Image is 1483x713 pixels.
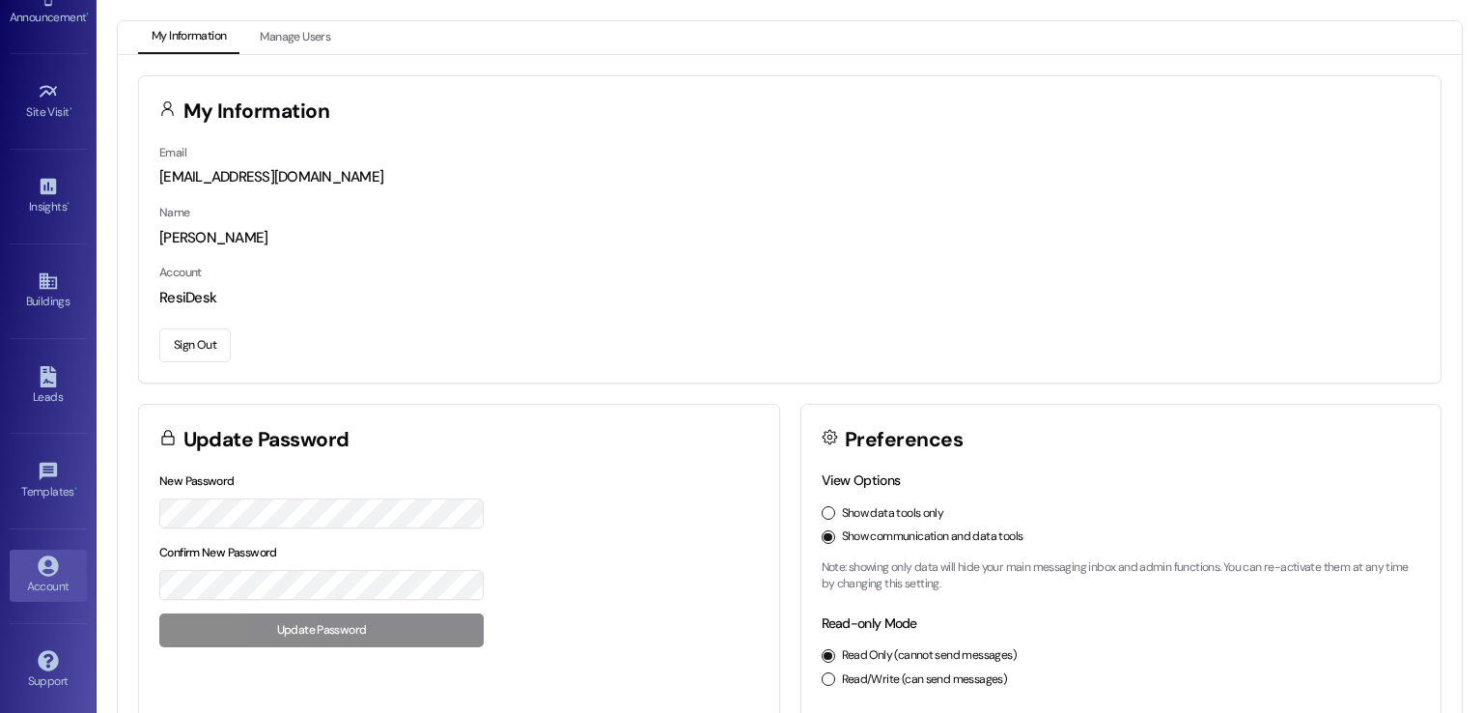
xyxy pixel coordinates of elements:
[86,8,89,21] span: •
[159,145,186,160] label: Email
[246,21,344,54] button: Manage Users
[842,528,1023,546] label: Show communication and data tools
[74,482,77,496] span: •
[10,455,87,507] a: Templates •
[10,550,87,602] a: Account
[159,265,202,280] label: Account
[822,471,901,489] label: View Options
[159,328,231,362] button: Sign Out
[138,21,239,54] button: My Information
[10,360,87,413] a: Leads
[10,75,87,128] a: Site Visit •
[10,265,87,317] a: Buildings
[159,205,190,220] label: Name
[842,647,1017,665] label: Read Only (cannot send messages)
[183,430,350,450] h3: Update Password
[70,102,72,116] span: •
[10,170,87,222] a: Insights •
[183,101,330,122] h3: My Information
[159,545,277,560] label: Confirm New Password
[159,288,1420,308] div: ResiDesk
[159,473,235,489] label: New Password
[822,559,1421,593] p: Note: showing only data will hide your main messaging inbox and admin functions. You can re-activ...
[842,505,944,523] label: Show data tools only
[822,614,917,632] label: Read-only Mode
[10,644,87,697] a: Support
[159,167,1420,187] div: [EMAIL_ADDRESS][DOMAIN_NAME]
[67,197,70,211] span: •
[159,228,1420,248] div: [PERSON_NAME]
[845,430,963,450] h3: Preferences
[842,671,1008,689] label: Read/Write (can send messages)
